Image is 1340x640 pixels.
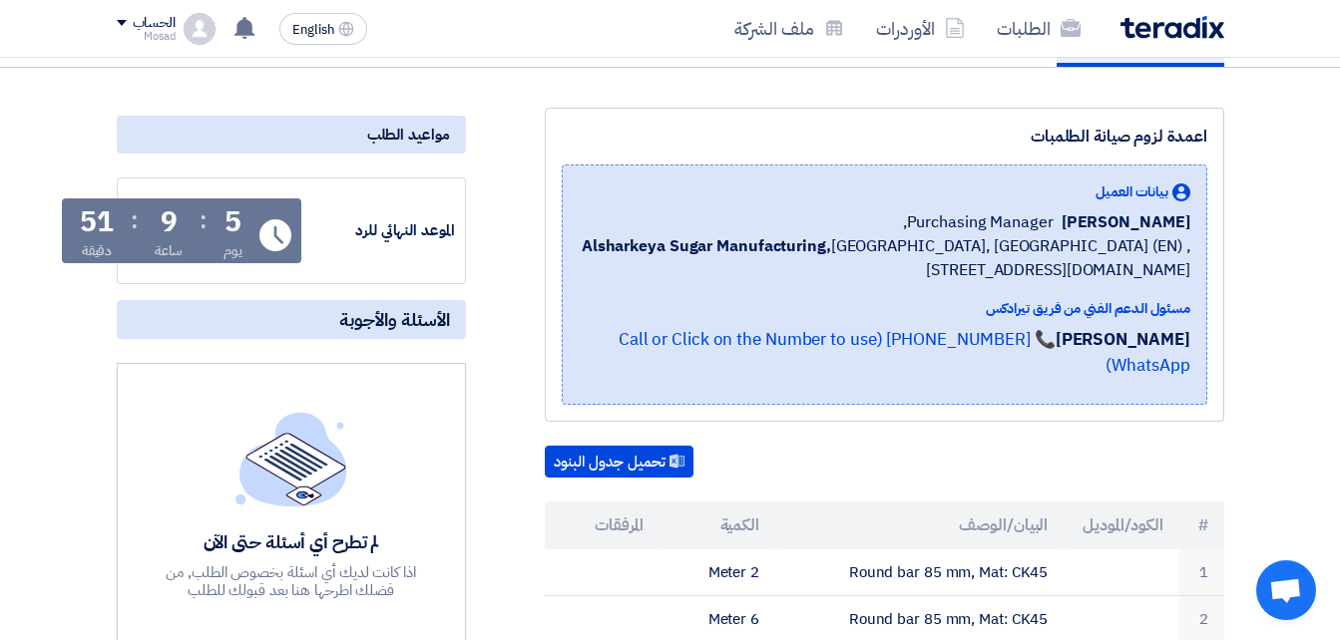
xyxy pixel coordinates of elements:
img: profile_test.png [184,13,216,45]
a: الأوردرات [860,5,981,52]
button: تحميل جدول البنود [545,446,693,478]
span: [PERSON_NAME] [1062,210,1190,234]
div: مواعيد الطلب [117,116,466,154]
b: Alsharkeya Sugar Manufacturing, [582,234,831,258]
th: البيان/الوصف [775,501,1064,549]
span: Purchasing Manager, [903,210,1054,234]
span: English [292,23,334,37]
a: ملف الشركة [718,5,860,52]
div: Open chat [1256,560,1316,620]
a: الطلبات [981,5,1097,52]
img: empty_state_list.svg [235,412,347,505]
div: Mosad [117,31,176,42]
a: 📞 [PHONE_NUMBER] (Call or Click on the Number to use WhatsApp) [619,327,1190,378]
div: اذا كانت لديك أي اسئلة بخصوص الطلب, من فضلك اطرحها هنا بعد قبولك للطلب [146,563,437,599]
strong: [PERSON_NAME] [1056,327,1190,352]
div: يوم [223,240,242,261]
span: بيانات العميل [1096,181,1168,202]
td: 2 Meter [660,549,775,596]
div: لم تطرح أي أسئلة حتى الآن [146,530,437,553]
td: 1 [1179,549,1224,596]
th: الكود/الموديل [1064,501,1179,549]
div: الموعد النهائي للرد [305,219,455,242]
div: اعمدة لزوم صيانة الطلمبات [562,125,1207,149]
button: English [279,13,367,45]
th: المرفقات [545,501,661,549]
span: [GEOGRAPHIC_DATA], [GEOGRAPHIC_DATA] (EN) ,[STREET_ADDRESS][DOMAIN_NAME] [579,234,1190,282]
span: الأسئلة والأجوبة [339,308,450,331]
div: 9 [161,208,178,236]
div: : [200,202,207,238]
th: # [1179,501,1224,549]
img: Teradix logo [1120,16,1224,39]
div: 51 [80,208,114,236]
div: : [131,202,138,238]
th: الكمية [660,501,775,549]
div: مسئول الدعم الفني من فريق تيرادكس [579,298,1190,319]
div: الحساب [133,15,176,32]
div: دقيقة [82,240,113,261]
div: 5 [224,208,241,236]
div: ساعة [155,240,184,261]
td: Round bar 85 mm, Mat: CK45 [775,549,1064,596]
